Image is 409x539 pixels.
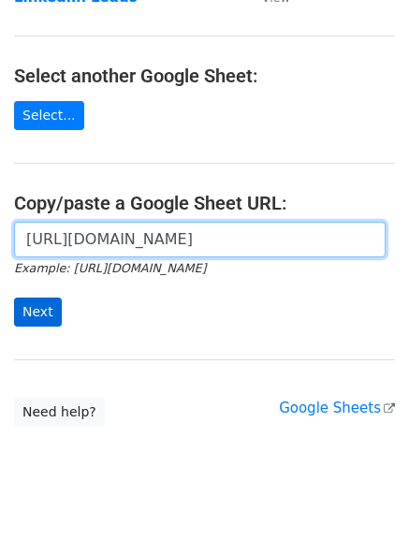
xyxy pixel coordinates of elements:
[315,449,409,539] iframe: Chat Widget
[279,400,395,416] a: Google Sheets
[14,398,105,427] a: Need help?
[14,101,84,130] a: Select...
[14,222,386,257] input: Paste your Google Sheet URL here
[14,261,206,275] small: Example: [URL][DOMAIN_NAME]
[14,192,395,214] h4: Copy/paste a Google Sheet URL:
[14,298,62,327] input: Next
[14,65,395,87] h4: Select another Google Sheet:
